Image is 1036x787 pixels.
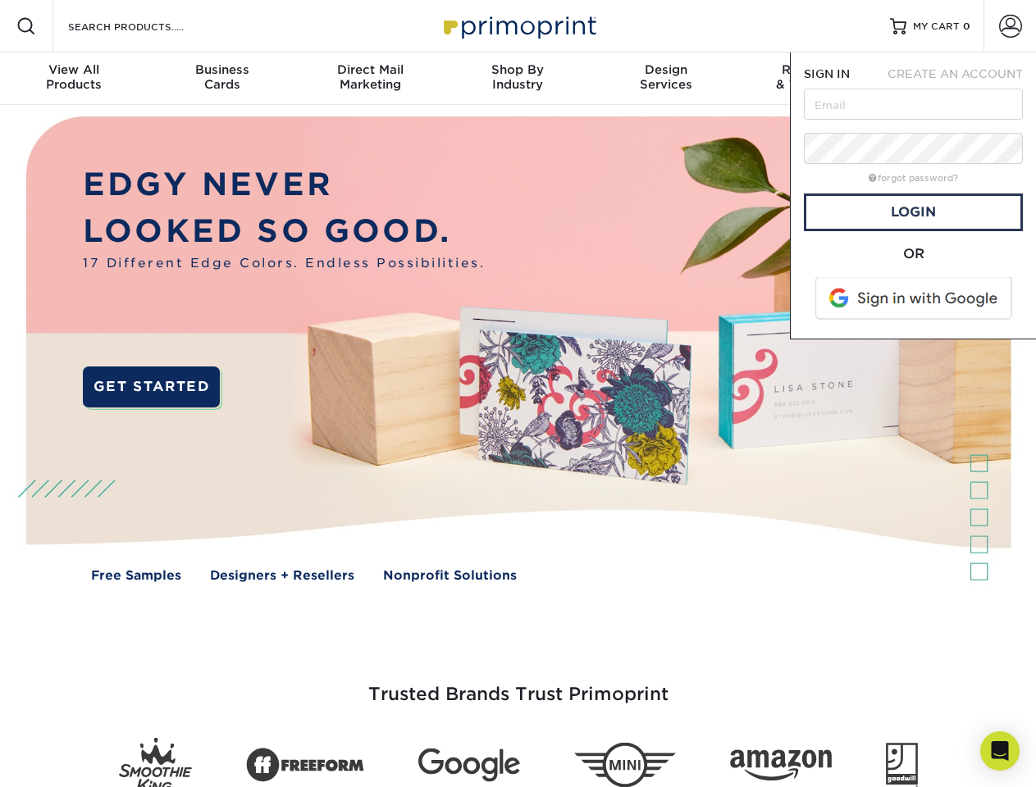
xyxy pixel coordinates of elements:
div: Industry [444,62,591,92]
a: Shop ByIndustry [444,52,591,105]
span: 17 Different Edge Colors. Endless Possibilities. [83,254,485,273]
a: Direct MailMarketing [296,52,444,105]
span: CREATE AN ACCOUNT [888,67,1023,80]
img: Primoprint [436,8,600,43]
a: Free Samples [91,566,181,585]
p: EDGY NEVER [83,161,485,208]
span: MY CART [913,20,960,34]
span: Business [148,62,295,77]
a: forgot password? [869,173,958,184]
a: Login [804,193,1023,231]
img: Google [418,748,520,782]
span: Shop By [444,62,591,77]
div: OR [804,244,1023,264]
h3: Trusted Brands Trust Primoprint [39,644,998,725]
input: SEARCH PRODUCTS..... [66,16,226,36]
img: Amazon [730,750,832,781]
a: DesignServices [592,52,740,105]
img: Goodwill [886,743,918,787]
span: Design [592,62,740,77]
a: Resources& Templates [740,52,888,105]
span: Resources [740,62,888,77]
a: Designers + Resellers [210,566,354,585]
p: LOOKED SO GOOD. [83,208,485,255]
div: & Templates [740,62,888,92]
a: Nonprofit Solutions [383,566,517,585]
span: SIGN IN [804,67,850,80]
span: 0 [963,20,970,32]
div: Open Intercom Messenger [980,731,1020,771]
a: BusinessCards [148,52,295,105]
div: Marketing [296,62,444,92]
div: Cards [148,62,295,92]
input: Email [804,89,1023,120]
span: Direct Mail [296,62,444,77]
a: GET STARTED [83,366,220,407]
div: Services [592,62,740,92]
